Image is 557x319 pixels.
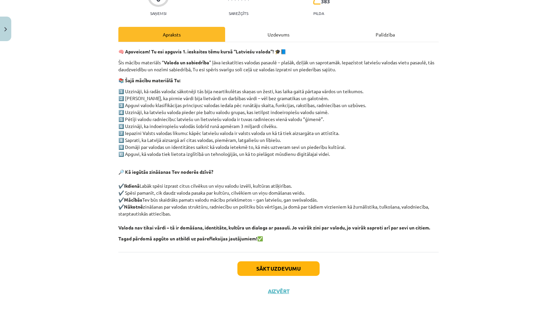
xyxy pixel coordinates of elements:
[118,77,180,83] strong: 📚 Šajā mācību materiālā Tu:
[164,59,209,65] strong: Valoda un sabiedrība
[313,11,324,16] p: pilda
[118,235,257,241] strong: Tagad pārdomā apgūto un atbildi uz pašrefleksijas jautājumiem!
[332,27,439,42] div: Palīdzība
[118,48,286,54] strong: 🧠 Apsveicam! Tu esi apguvis 1. ieskaites tēmu kursā “Latviešu valoda”! 🎓📘
[118,27,225,42] div: Apraksts
[118,161,439,231] p: ✔️ Labāk spēsi izprast citus cilvēkus un viņu valodu izvēli, kultūras atšķirības. ✔️ Spēsi pamanī...
[4,27,7,32] img: icon-close-lesson-0947bae3869378f0d4975bcd49f059093ad1ed9edebbc8119c70593378902aed.svg
[118,169,213,175] strong: 🔎 Kā iegūtās zināšanas Tev noderēs dzīvē?
[118,235,439,242] p: ✅
[118,224,430,230] strong: Valoda nav tikai vārdi – tā ir domāšana, identitāte, kultūra un dialogs ar pasauli. Jo vairāk zin...
[237,261,320,276] button: Sākt uzdevumu
[225,27,332,42] div: Uzdevums
[266,288,291,294] button: Aizvērt
[229,11,248,16] p: Sarežģīts
[148,11,169,16] p: Saņemsi
[124,197,142,203] strong: Mācībās
[124,204,143,210] strong: Nākotnē
[118,59,439,73] p: Šis mācību materiāls “ ” ļāva ieskatīties valodas pasaulē – plašāk, dziļāk un saprotamāk. Iepazīs...
[118,88,439,158] p: 1️⃣ Uzzināji, kā radās valoda: sākotnēji tās bija neartikulētas skaņas un žesti, kas laika gaitā ...
[124,183,140,189] strong: Ikdienā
